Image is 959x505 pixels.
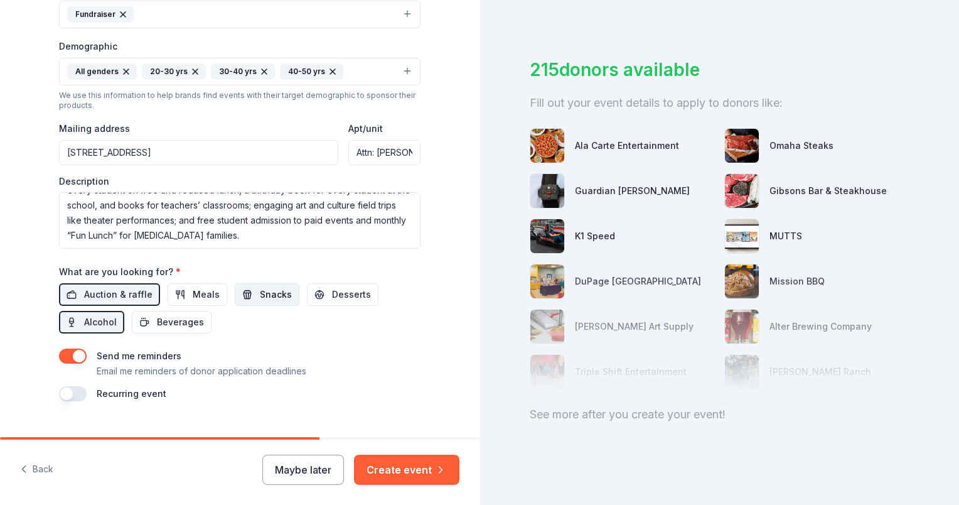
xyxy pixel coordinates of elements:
[530,57,909,83] div: 215 donors available
[59,122,130,135] label: Mailing address
[332,287,371,302] span: Desserts
[59,266,181,278] label: What are you looking for?
[348,140,421,165] input: #
[530,93,909,113] div: Fill out your event details to apply to donors like:
[575,229,615,244] div: K1 Speed
[530,405,909,425] div: See more after you create your event!
[769,229,802,244] div: MUTTS
[59,58,421,85] button: All genders20-30 yrs30-40 yrs40-50 yrs
[348,122,383,135] label: Apt/unit
[725,219,759,253] img: photo for MUTTS
[84,287,153,302] span: Auction & raffle
[530,219,564,253] img: photo for K1 Speed
[59,311,124,334] button: Alcohol
[67,63,137,80] div: All genders
[59,283,160,306] button: Auction & raffle
[280,63,343,80] div: 40-50 yrs
[97,388,166,399] label: Recurring event
[530,174,564,208] img: photo for Guardian Angel Device
[59,175,109,188] label: Description
[193,287,220,302] span: Meals
[84,315,117,330] span: Alcohol
[769,138,833,153] div: Omaha Steaks
[575,138,679,153] div: Ala Carte Entertainment
[59,90,421,111] div: We use this information to help brands find events with their target demographic to sponsor their...
[97,364,306,379] p: Email me reminders of donor application deadlines
[59,140,338,165] input: Enter a US address
[260,287,292,302] span: Snacks
[59,40,117,53] label: Demographic
[20,457,53,483] button: Back
[307,283,378,306] button: Desserts
[725,174,759,208] img: photo for Gibsons Bar & Steakhouse
[59,1,421,28] button: Fundraiser
[168,283,227,306] button: Meals
[725,129,759,163] img: photo for Omaha Steaks
[235,283,299,306] button: Snacks
[530,129,564,163] img: photo for Ala Carte Entertainment
[769,183,887,198] div: Gibsons Bar & Steakhouse
[132,311,212,334] button: Beverages
[211,63,275,80] div: 30-40 yrs
[59,192,421,249] textarea: [DATE][DATE], we will be hosting a fundraiser at Top Golf for Indian Trail Elementary’s parents a...
[262,455,344,485] button: Maybe later
[97,350,181,361] label: Send me reminders
[157,315,204,330] span: Beverages
[575,183,690,198] div: Guardian [PERSON_NAME]
[354,455,459,485] button: Create event
[142,63,206,80] div: 20-30 yrs
[67,6,134,23] div: Fundraiser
